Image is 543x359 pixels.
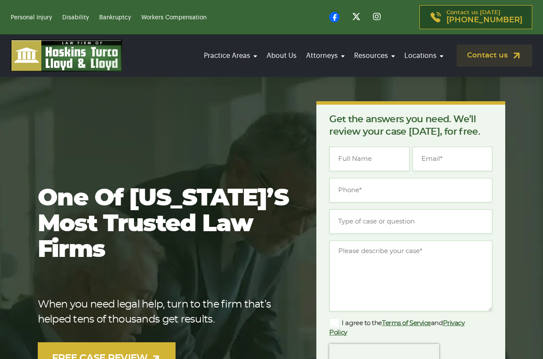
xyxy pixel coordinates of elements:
[446,16,522,24] span: [PHONE_NUMBER]
[329,209,492,234] input: Type of case or question
[329,113,492,138] p: Get the answers you need. We’ll review your case [DATE], for free.
[329,147,409,171] input: Full Name
[419,5,532,29] a: Contact us [DATE][PHONE_NUMBER]
[402,44,446,68] a: Locations
[329,318,479,337] label: I agree to the and
[38,297,289,327] p: When you need legal help, turn to the firm that’s helped tens of thousands get results.
[382,320,431,326] a: Terms of Service
[11,39,122,72] img: logo
[62,15,89,21] a: Disability
[352,44,397,68] a: Resources
[413,147,492,171] input: Email*
[329,178,492,202] input: Phone*
[99,15,131,21] a: Bankruptcy
[457,45,532,66] a: Contact us
[446,10,522,24] p: Contact us [DATE]
[38,186,289,263] h1: One of [US_STATE]’s most trusted law firms
[141,15,206,21] a: Workers Compensation
[201,44,260,68] a: Practice Areas
[303,44,347,68] a: Attorneys
[264,44,299,68] a: About Us
[11,15,52,21] a: Personal Injury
